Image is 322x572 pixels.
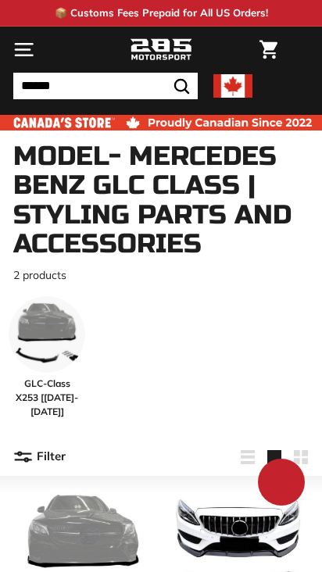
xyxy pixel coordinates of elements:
a: Cart [252,27,285,72]
a: GLC-Class X253 [[DATE]-[DATE]] [9,296,85,419]
button: Filter [13,438,66,476]
span: GLC-Class X253 [[DATE]-[DATE]] [9,377,85,419]
p: 2 products [13,267,309,284]
p: 📦 Customs Fees Prepaid for All US Orders! [55,5,268,21]
inbox-online-store-chat: Shopify online store chat [253,459,309,509]
input: Search [13,73,198,99]
img: Logo_285_Motorsport_areodynamics_components [130,37,192,63]
h1: Model- Mercedes Benz GLC Class | Styling Parts and Accessories [13,142,309,259]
